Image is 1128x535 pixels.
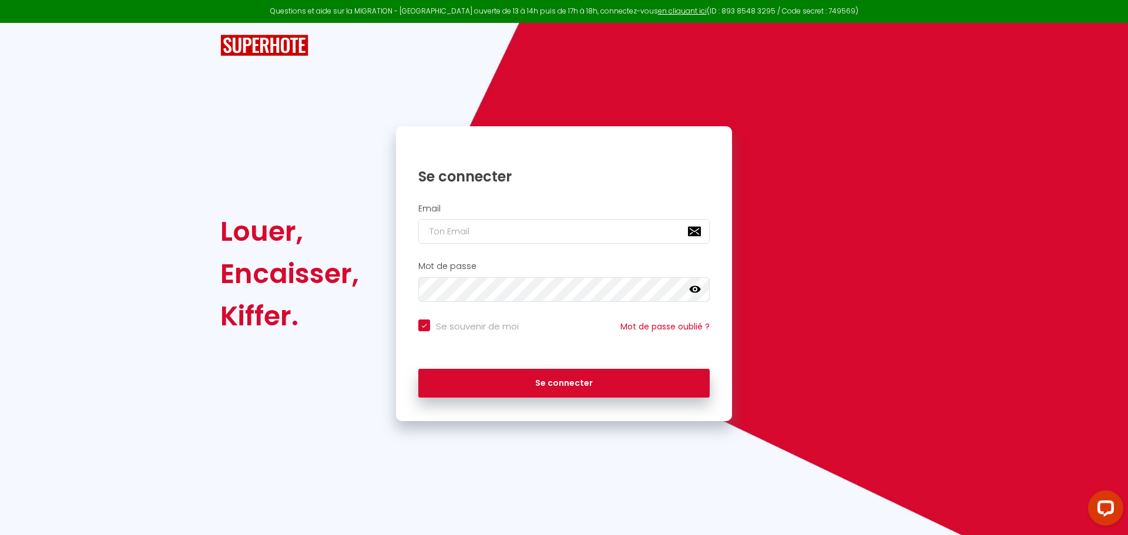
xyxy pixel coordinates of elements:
h2: Email [418,204,710,214]
h2: Mot de passe [418,261,710,271]
img: SuperHote logo [220,35,308,56]
h1: Se connecter [418,167,710,186]
iframe: LiveChat chat widget [1079,486,1128,535]
div: Kiffer. [220,295,359,337]
div: Encaisser, [220,253,359,295]
input: Ton Email [418,219,710,244]
a: Mot de passe oublié ? [620,321,710,332]
div: Louer, [220,210,359,253]
button: Se connecter [418,369,710,398]
a: en cliquant ici [658,6,707,16]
